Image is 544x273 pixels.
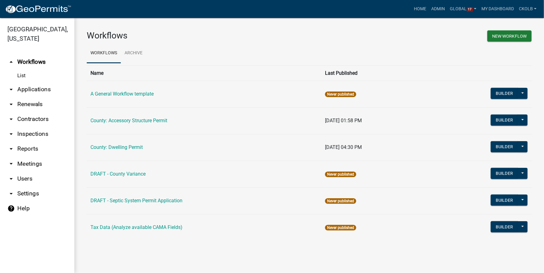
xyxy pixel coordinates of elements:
[7,205,15,212] i: help
[7,190,15,197] i: arrow_drop_down
[325,144,362,150] span: [DATE] 04:30 PM
[516,3,539,15] a: ckolb
[7,145,15,153] i: arrow_drop_down
[87,65,321,81] th: Name
[491,221,518,232] button: Builder
[479,3,516,15] a: My Dashboard
[7,160,15,168] i: arrow_drop_down
[90,91,154,97] a: A General Workflow template
[90,144,143,150] a: County: Dwelling Permit
[491,88,518,99] button: Builder
[448,3,479,15] a: Global17
[487,30,532,42] button: New Workflow
[7,58,15,66] i: arrow_drop_up
[325,172,356,177] span: Never published
[491,141,518,152] button: Builder
[90,224,182,230] a: Tax Data (Analyze available CAMA Fields)
[87,30,305,41] h3: Workflows
[325,198,356,204] span: Never published
[90,171,146,177] a: DRAFT - County Variance
[491,114,518,126] button: Builder
[321,65,426,81] th: Last Published
[7,115,15,123] i: arrow_drop_down
[87,43,121,63] a: Workflows
[491,195,518,206] button: Builder
[121,43,146,63] a: Archive
[7,175,15,182] i: arrow_drop_down
[7,86,15,93] i: arrow_drop_down
[325,225,356,230] span: Never published
[412,3,429,15] a: Home
[429,3,448,15] a: Admin
[325,92,356,97] span: Never published
[90,198,182,204] a: DRAFT - Septic System Permit Application
[491,168,518,179] button: Builder
[7,130,15,138] i: arrow_drop_down
[7,101,15,108] i: arrow_drop_down
[467,7,473,12] span: 17
[90,118,167,123] a: County: Accessory Structure Permit
[325,118,362,123] span: [DATE] 01:58 PM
